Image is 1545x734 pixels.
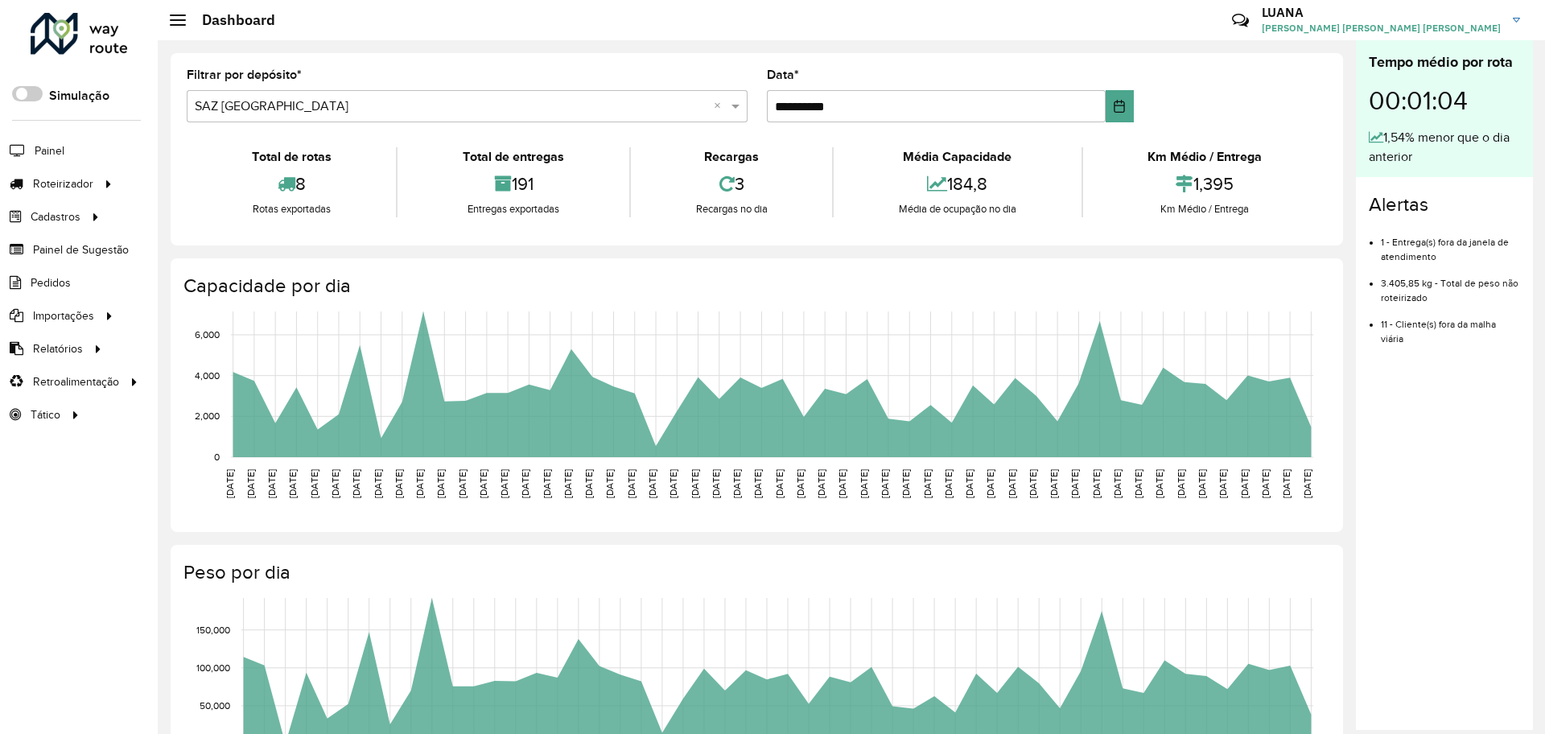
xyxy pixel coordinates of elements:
text: [DATE] [1112,469,1123,498]
label: Filtrar por depósito [187,65,302,85]
text: [DATE] [795,469,805,498]
div: 8 [191,167,392,201]
li: 11 - Cliente(s) fora da malha viária [1381,305,1520,346]
h4: Capacidade por dia [183,274,1327,298]
div: Rotas exportadas [191,201,392,217]
text: [DATE] [1154,469,1164,498]
li: 1 - Entrega(s) fora da janela de atendimento [1381,223,1520,264]
div: Recargas [635,147,828,167]
div: Média de ocupação no dia [838,201,1077,217]
div: 00:01:04 [1369,73,1520,128]
text: [DATE] [1239,469,1250,498]
text: [DATE] [690,469,700,498]
text: [DATE] [964,469,974,498]
text: [DATE] [1260,469,1271,498]
div: Km Médio / Entrega [1087,147,1323,167]
span: Tático [31,406,60,423]
text: [DATE] [1176,469,1186,498]
div: Total de entregas [402,147,624,167]
text: 4,000 [195,370,220,381]
text: [DATE] [985,469,995,498]
text: [DATE] [287,469,298,498]
text: [DATE] [711,469,721,498]
div: Recargas no dia [635,201,828,217]
h4: Peso por dia [183,561,1327,584]
span: Roteirizador [33,175,93,192]
text: [DATE] [266,469,277,498]
div: Entregas exportadas [402,201,624,217]
text: [DATE] [562,469,573,498]
div: Km Médio / Entrega [1087,201,1323,217]
text: [DATE] [668,469,678,498]
text: [DATE] [859,469,869,498]
div: 191 [402,167,624,201]
text: [DATE] [542,469,552,498]
label: Data [767,65,799,85]
h2: Dashboard [186,11,275,29]
div: Total de rotas [191,147,392,167]
text: 0 [214,452,220,462]
text: [DATE] [1197,469,1207,498]
div: 184,8 [838,167,1077,201]
text: [DATE] [774,469,785,498]
div: 3 [635,167,828,201]
text: [DATE] [731,469,742,498]
text: [DATE] [330,469,340,498]
text: [DATE] [1049,469,1059,498]
text: [DATE] [1281,469,1292,498]
div: 1,54% menor que o dia anterior [1369,128,1520,167]
a: Contato Rápido [1223,3,1258,38]
h4: Alertas [1369,193,1520,216]
text: 50,000 [200,700,230,711]
span: Retroalimentação [33,373,119,390]
text: [DATE] [309,469,319,498]
text: [DATE] [880,469,890,498]
text: [DATE] [478,469,488,498]
text: [DATE] [583,469,594,498]
text: [DATE] [351,469,361,498]
label: Simulação [49,86,109,105]
button: Choose Date [1106,90,1134,122]
span: Painel de Sugestão [33,241,129,258]
text: [DATE] [1069,469,1080,498]
text: [DATE] [499,469,509,498]
text: 100,000 [196,662,230,673]
text: [DATE] [1028,469,1038,498]
h3: LUANA [1262,5,1501,20]
text: [DATE] [393,469,404,498]
text: [DATE] [245,469,256,498]
div: Tempo médio por rota [1369,52,1520,73]
text: 2,000 [195,410,220,421]
text: [DATE] [604,469,615,498]
text: [DATE] [816,469,826,498]
span: Pedidos [31,274,71,291]
div: Média Capacidade [838,147,1077,167]
text: [DATE] [373,469,383,498]
span: Relatórios [33,340,83,357]
div: 1,395 [1087,167,1323,201]
span: Painel [35,142,64,159]
text: [DATE] [435,469,446,498]
text: [DATE] [647,469,657,498]
text: [DATE] [752,469,763,498]
text: [DATE] [1091,469,1102,498]
text: 6,000 [195,329,220,340]
text: [DATE] [943,469,954,498]
text: [DATE] [1217,469,1228,498]
li: 3.405,85 kg - Total de peso não roteirizado [1381,264,1520,305]
span: Cadastros [31,208,80,225]
text: [DATE] [900,469,911,498]
text: 150,000 [196,625,230,635]
text: [DATE] [626,469,637,498]
text: [DATE] [520,469,530,498]
text: [DATE] [1007,469,1017,498]
text: [DATE] [922,469,933,498]
text: [DATE] [457,469,468,498]
span: [PERSON_NAME] [PERSON_NAME] [PERSON_NAME] [1262,21,1501,35]
text: [DATE] [225,469,235,498]
text: [DATE] [837,469,847,498]
span: Clear all [714,97,727,116]
text: [DATE] [414,469,425,498]
text: [DATE] [1302,469,1312,498]
span: Importações [33,307,94,324]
